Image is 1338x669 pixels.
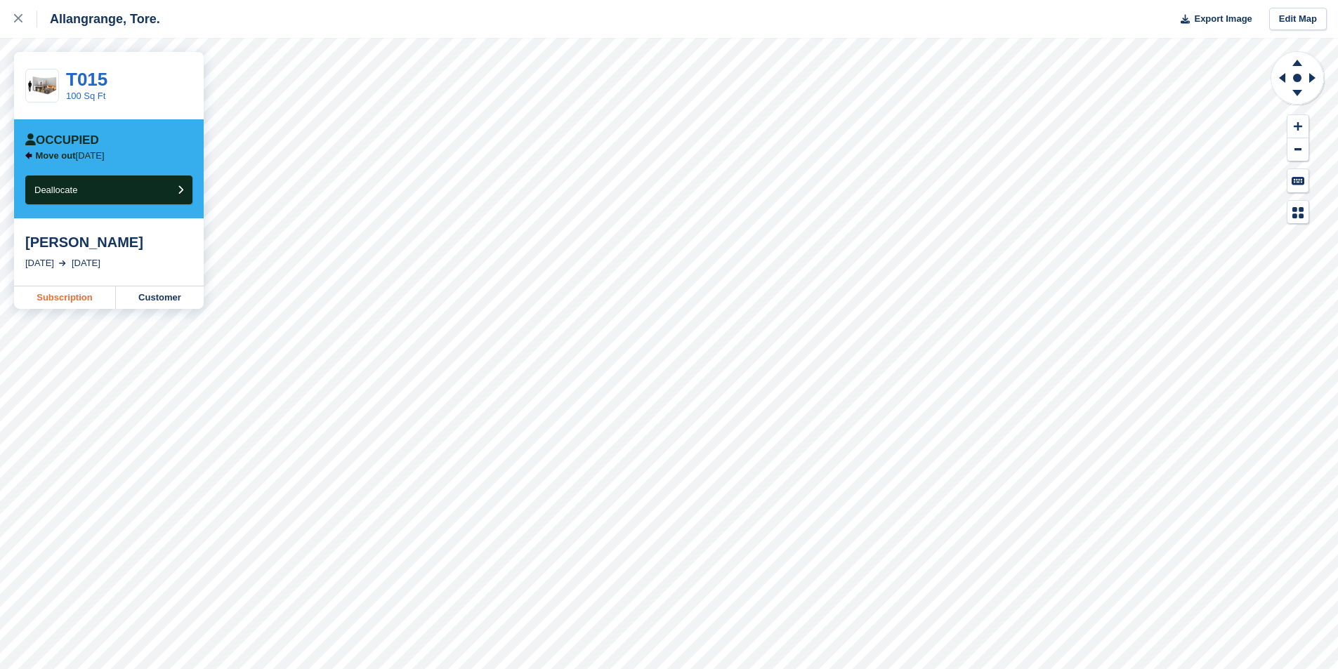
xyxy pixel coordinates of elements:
[1287,115,1309,138] button: Zoom In
[25,175,192,204] button: Deallocate
[1172,8,1252,31] button: Export Image
[1194,12,1252,26] span: Export Image
[14,286,116,309] a: Subscription
[66,69,107,90] a: T015
[72,256,100,270] div: [DATE]
[26,74,58,98] img: 100-sqft-unit.jpg
[59,260,66,266] img: arrow-right-light-icn-cde0832a797a2874e46488d9cf13f60e5c3a73dbe684e267c42b8395dfbc2abf.svg
[36,150,76,161] span: Move out
[34,185,77,195] span: Deallocate
[36,150,105,161] p: [DATE]
[66,91,105,101] a: 100 Sq Ft
[1287,201,1309,224] button: Map Legend
[25,133,99,147] div: Occupied
[25,234,192,251] div: [PERSON_NAME]
[1269,8,1327,31] a: Edit Map
[1287,169,1309,192] button: Keyboard Shortcuts
[25,256,54,270] div: [DATE]
[1287,138,1309,161] button: Zoom Out
[37,11,160,27] div: Allangrange, Tore.
[25,152,32,159] img: arrow-left-icn-90495f2de72eb5bd0bd1c3c35deca35cc13f817d75bef06ecd7c0b315636ce7e.svg
[116,286,204,309] a: Customer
